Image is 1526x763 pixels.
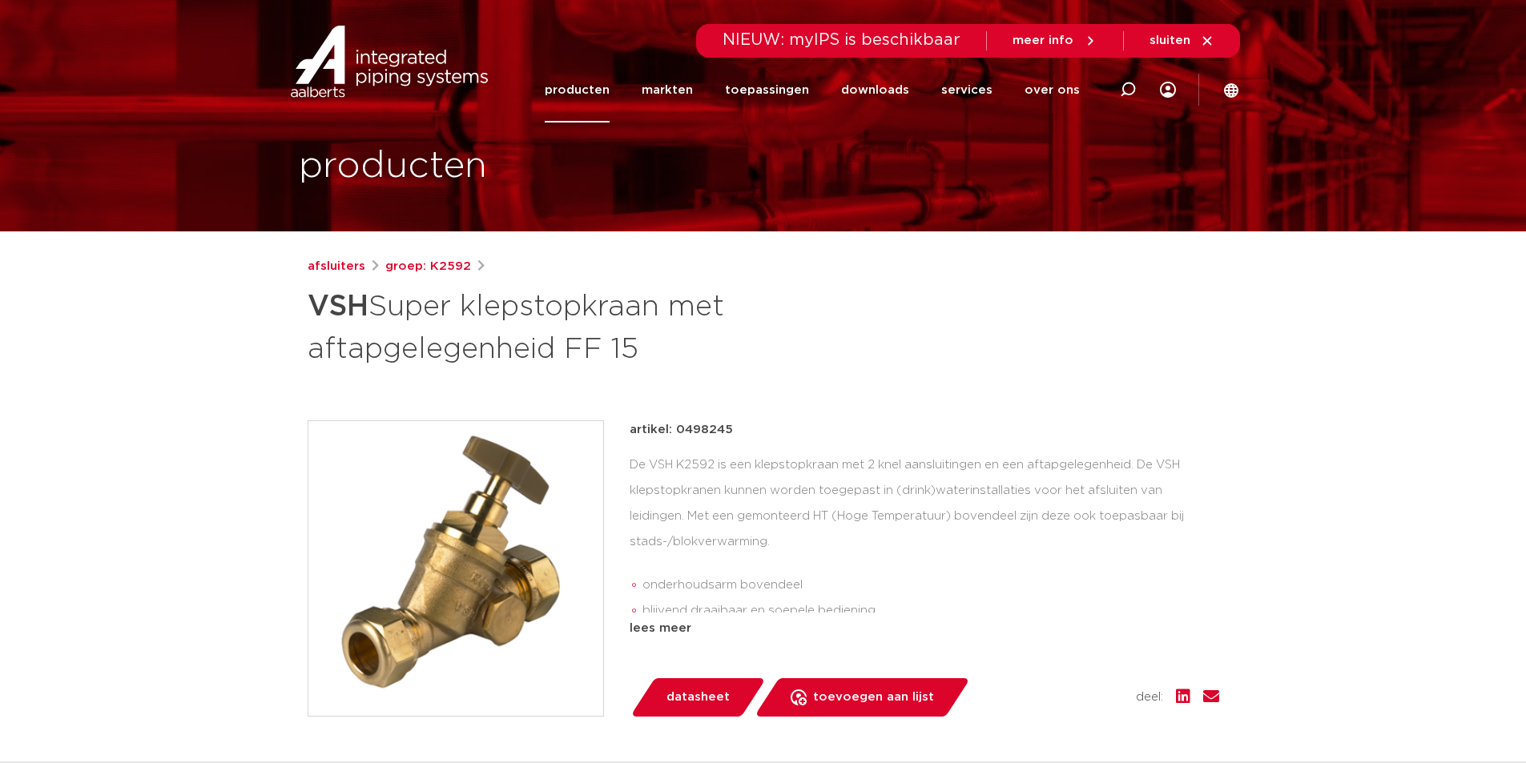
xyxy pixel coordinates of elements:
span: toevoegen aan lijst [813,685,934,710]
span: NIEUW: myIPS is beschikbaar [723,32,960,48]
span: datasheet [666,685,730,710]
li: onderhoudsarm bovendeel [642,572,1219,598]
p: artikel: 0498245 [630,420,733,440]
a: afsluiters [308,257,365,276]
a: meer info [1013,34,1097,48]
li: blijvend draaibaar en soepele bediening [642,598,1219,624]
span: deel: [1136,688,1163,707]
strong: VSH [308,292,368,321]
h1: producten [299,141,487,192]
a: datasheet [630,678,766,717]
a: producten [545,58,610,122]
div: lees meer [630,619,1219,638]
a: services [941,58,993,122]
a: markten [642,58,693,122]
nav: Menu [545,58,1080,122]
span: sluiten [1150,34,1190,46]
a: downloads [841,58,909,122]
img: Product Image for VSH Super klepstopkraan met aftapgelegenheid FF 15 [308,421,603,716]
span: meer info [1013,34,1073,46]
a: toepassingen [725,58,809,122]
a: sluiten [1150,34,1214,48]
div: De VSH K2592 is een klepstopkraan met 2 knel aansluitingen en een aftapgelegenheid. De VSH klepst... [630,452,1219,612]
h1: Super klepstopkraan met aftapgelegenheid FF 15 [308,283,909,369]
a: over ons [1025,58,1080,122]
a: groep: K2592 [385,257,471,276]
div: my IPS [1160,58,1176,122]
